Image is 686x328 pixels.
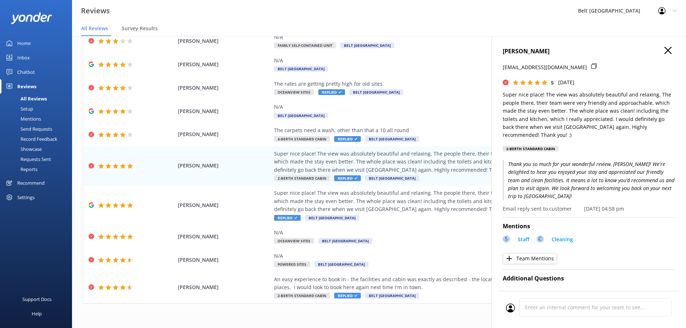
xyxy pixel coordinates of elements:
div: The rates are getting pretty high for old sites. [274,80,602,88]
p: [DATE] 04:58 pm [584,205,624,213]
h4: Additional Questions [503,274,675,283]
span: Belt [GEOGRAPHIC_DATA] [274,66,328,72]
span: 2-Berth Standard Cabin [274,175,330,181]
span: 2-Berth Standard Cabin [274,293,330,298]
p: Email reply sent to customer [503,205,572,213]
a: Showcase [4,144,72,154]
div: Requests Sent [4,154,51,164]
a: Setup [4,104,72,114]
div: Record Feedback [4,134,57,144]
span: All Reviews [81,25,108,32]
div: Reports [4,164,37,174]
span: Belt [GEOGRAPHIC_DATA] [349,89,403,95]
span: Belt [GEOGRAPHIC_DATA] [365,175,419,181]
div: N/A [274,103,602,111]
span: Powered Sites [274,261,310,267]
button: Team Mentions [503,253,557,264]
div: Super nice place! The view was absolutely beautiful and relaxing. The people there, their team we... [274,189,602,213]
a: Cleaning [548,235,573,245]
p: Cleaning [552,235,573,243]
p: Staff [518,235,529,243]
div: Inbox [17,50,30,65]
p: Thank you so much for your wonderful review, [PERSON_NAME]! We're delighted to hear you enjoyed y... [503,160,675,201]
div: N/A [274,33,602,41]
h3: Reviews [81,5,110,17]
div: N/A [274,252,602,260]
h4: Mentions [503,222,675,231]
span: 4-Berth Standard Cabin [274,136,330,142]
span: Oceanview Sites [274,89,314,95]
h4: [PERSON_NAME] [503,47,675,56]
div: Send Requests [4,124,52,134]
div: S [503,235,510,243]
a: Record Feedback [4,134,72,144]
div: N/A [274,57,602,64]
span: Oceanview Sites [274,238,314,244]
span: [PERSON_NAME] [178,233,271,241]
span: Belt [GEOGRAPHIC_DATA] [340,42,394,48]
p: [EMAIL_ADDRESS][DOMAIN_NAME] [503,63,587,71]
div: Settings [17,190,35,205]
p: Super nice place! The view was absolutely beautiful and relaxing. The people there, their team we... [503,91,675,139]
span: Belt [GEOGRAPHIC_DATA] [305,215,359,221]
span: Belt [GEOGRAPHIC_DATA] [365,293,419,298]
p: What might have made your experience at [GEOGRAPHIC_DATA] more enjoyable? [503,290,589,314]
span: [PERSON_NAME] [178,60,271,68]
div: All Reviews [4,94,47,104]
p: [DATE] [558,78,574,86]
div: An easy experience to book in - the facilities and cabin was exactly as described - the location ... [274,275,602,292]
span: Family Self-Contained Unit [274,42,336,48]
div: 2-Berth Standard Cabin [503,146,559,152]
span: [PERSON_NAME] [178,256,271,264]
a: Staff [514,235,529,245]
a: Requests Sent [4,154,72,164]
span: Belt [GEOGRAPHIC_DATA] [365,136,419,142]
p: skipped [589,290,676,298]
span: Replied [318,89,345,95]
div: Super nice place! The view was absolutely beautiful and relaxing. The people there, their team we... [274,150,602,174]
div: C [537,235,544,243]
img: yonder-white-logo.png [11,12,52,24]
div: Showcase [4,144,42,154]
div: Chatbot [17,65,35,79]
span: Replied [274,215,301,221]
span: [PERSON_NAME] [178,162,271,170]
a: Reports [4,164,72,174]
a: Mentions [4,114,72,124]
span: Belt [GEOGRAPHIC_DATA] [274,113,328,118]
span: [PERSON_NAME] [178,130,271,138]
a: All Reviews [4,94,72,104]
div: Setup [4,104,33,114]
div: N/A [274,229,602,237]
span: [PERSON_NAME] [178,84,271,92]
span: [PERSON_NAME] [178,107,271,115]
div: Support Docs [22,292,51,306]
div: Help [32,306,42,321]
span: [PERSON_NAME] [178,37,271,45]
div: Mentions [4,114,41,124]
a: Send Requests [4,124,72,134]
div: Reviews [17,79,36,94]
div: Recommend [17,176,45,190]
span: Replied [334,293,361,298]
div: The carpets need a wash, other than that a 10 all round [274,126,602,134]
span: Belt [GEOGRAPHIC_DATA] [318,238,372,244]
div: Home [17,36,31,50]
span: Belt [GEOGRAPHIC_DATA] [314,261,368,267]
span: [PERSON_NAME] [178,283,271,291]
button: Close [664,47,672,55]
span: Replied [334,175,361,181]
span: [PERSON_NAME] [178,201,271,209]
span: Survey Results [122,25,158,32]
span: 5 [551,79,554,86]
img: user_profile.svg [506,304,515,313]
span: Replied [334,136,361,142]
